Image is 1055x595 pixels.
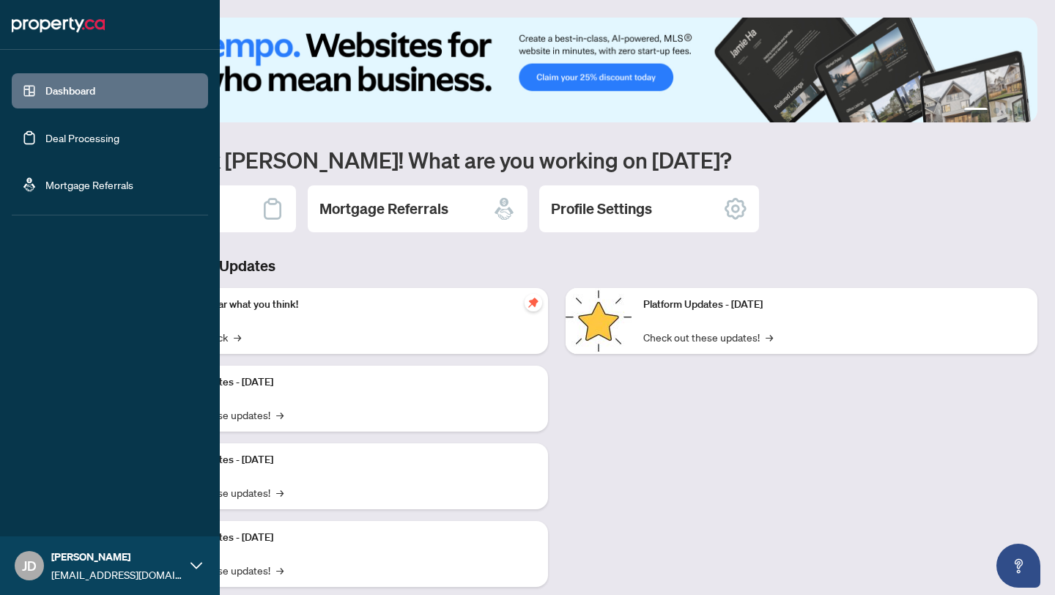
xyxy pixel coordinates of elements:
p: Platform Updates - [DATE] [154,452,536,468]
p: We want to hear what you think! [154,297,536,313]
span: [EMAIL_ADDRESS][DOMAIN_NAME] [51,566,183,583]
button: 1 [964,108,988,114]
h3: Brokerage & Industry Updates [76,256,1037,276]
span: [PERSON_NAME] [51,549,183,565]
a: Dashboard [45,84,95,97]
p: Platform Updates - [DATE] [154,374,536,391]
h2: Mortgage Referrals [319,199,448,219]
h2: Profile Settings [551,199,652,219]
span: → [234,329,241,345]
span: → [276,407,284,423]
span: → [766,329,773,345]
button: Open asap [996,544,1040,588]
h1: Welcome back [PERSON_NAME]! What are you working on [DATE]? [76,146,1037,174]
span: pushpin [525,294,542,311]
a: Check out these updates!→ [643,329,773,345]
button: 4 [1017,108,1023,114]
img: Slide 0 [76,18,1037,122]
p: Platform Updates - [DATE] [154,530,536,546]
span: → [276,484,284,500]
img: Platform Updates - June 23, 2025 [566,288,632,354]
span: JD [22,555,37,576]
a: Deal Processing [45,131,119,144]
a: Mortgage Referrals [45,178,133,191]
button: 2 [993,108,999,114]
span: → [276,562,284,578]
button: 3 [1005,108,1011,114]
img: logo [12,13,105,37]
p: Platform Updates - [DATE] [643,297,1026,313]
